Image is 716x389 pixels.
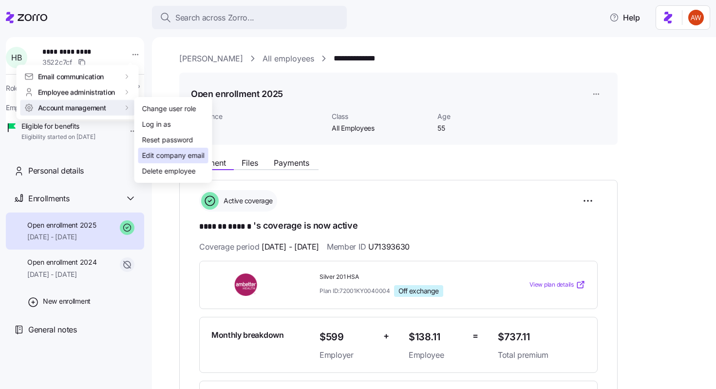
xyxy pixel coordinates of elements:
div: Log in as [142,119,171,130]
div: Edit company email [142,150,205,161]
div: Delete employee [142,166,196,176]
span: Email communication [38,72,104,81]
span: Employee administration [38,87,115,97]
div: Change user role [142,103,196,114]
div: Reset password [142,135,193,145]
span: Account management [38,103,106,113]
